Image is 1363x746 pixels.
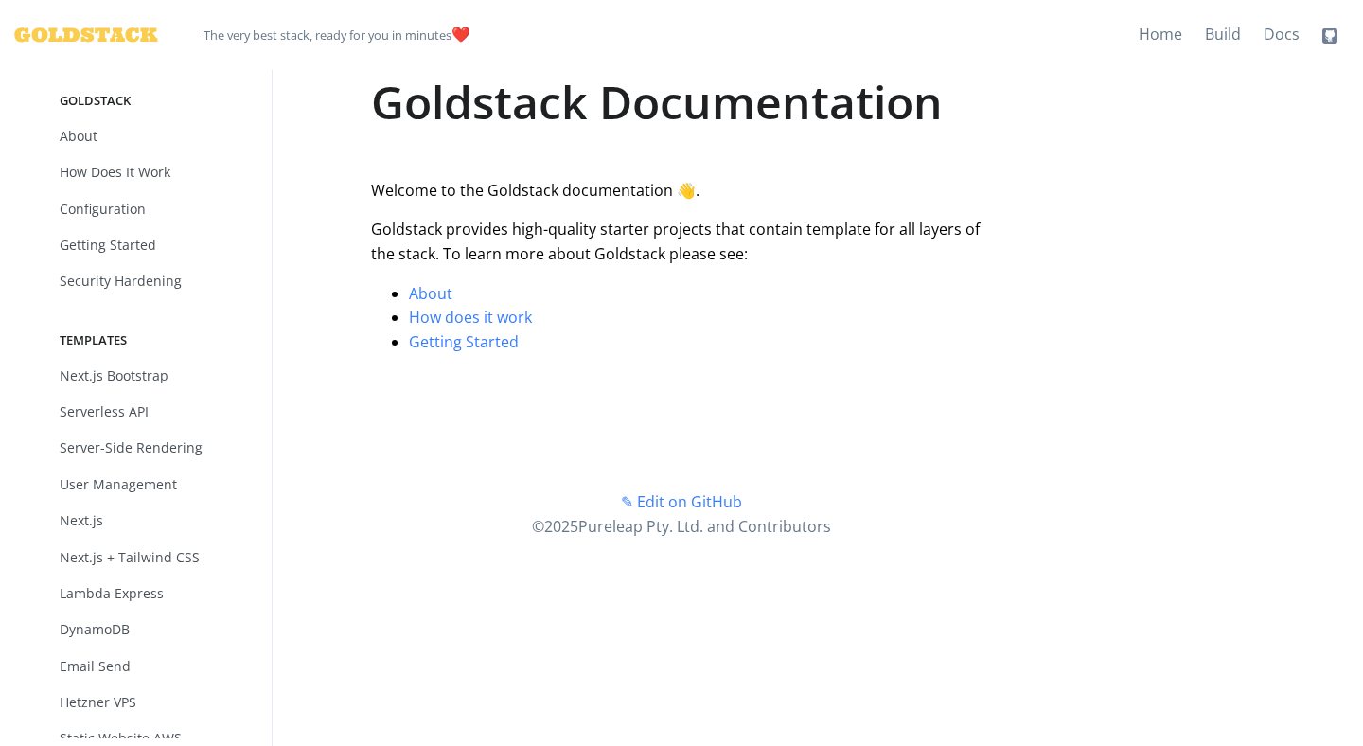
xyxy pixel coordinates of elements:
a: Getting Started [45,227,264,263]
span: Goldstack [45,91,264,111]
p: Welcome to the Goldstack documentation 👋. [371,179,993,204]
a: ✎ Edit on GitHub [621,491,742,512]
h1: Goldstack Documentation [371,70,993,133]
a: Goldstack Logo [14,15,143,55]
p: Goldstack provides high-quality starter projects that contain template for all layers of the stac... [371,218,993,266]
a: Serverless API [45,394,264,430]
a: DynamoDB [45,612,264,648]
a: Hetzner VPS [45,684,264,720]
a: Configuration [45,191,264,227]
a: Security Hardening [45,263,264,299]
a: How Does It Work [45,154,264,190]
a: About [45,118,264,154]
a: Next.js [45,503,264,539]
a: User Management [45,467,264,503]
a: About [409,283,452,304]
span: ️❤️ [204,15,470,55]
a: Next.js Bootstrap [45,358,264,394]
a: Next.js + Tailwind CSS [45,540,264,576]
a: Email Send [45,648,264,684]
a: Getting Started [409,331,519,352]
a: How does it work [409,307,532,328]
span: Templates [45,330,264,350]
a: Server-Side Rendering [45,430,264,466]
img: svg%3e [1322,28,1337,44]
small: The very best stack, ready for you in minutes [204,27,451,44]
div: © 2025 Pureleap Pty. Ltd. and Contributors [31,515,1332,540]
a: Lambda Express [45,576,264,612]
